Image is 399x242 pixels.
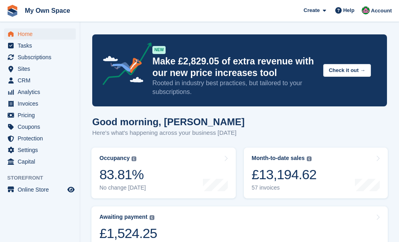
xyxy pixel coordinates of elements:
img: icon-info-grey-7440780725fd019a000dd9b08b2336e03edf1995a4989e88bcd33f0948082b44.svg [307,156,312,161]
div: £1,524.25 [99,225,157,242]
span: Sites [18,63,66,74]
span: Capital [18,156,66,167]
span: Online Store [18,184,66,195]
div: £13,194.62 [252,166,317,183]
p: Make £2,829.05 of extra revenue with our new price increases tool [152,56,317,79]
p: Rooted in industry best practices, but tailored to your subscriptions. [152,79,317,96]
p: Here's what's happening across your business [DATE] [92,128,245,138]
div: 83.81% [99,166,146,183]
a: menu [4,144,76,156]
img: icon-info-grey-7440780725fd019a000dd9b08b2336e03edf1995a4989e88bcd33f0948082b44.svg [132,156,136,161]
a: menu [4,110,76,121]
img: Lucy Parry [362,6,370,14]
span: Storefront [7,174,80,182]
span: Create [304,6,320,14]
a: menu [4,133,76,144]
button: Check it out → [323,64,371,77]
span: Help [343,6,354,14]
a: menu [4,75,76,86]
span: Home [18,28,66,40]
div: Awaiting payment [99,214,148,220]
div: Month-to-date sales [252,155,305,162]
span: Invoices [18,98,66,109]
img: icon-info-grey-7440780725fd019a000dd9b08b2336e03edf1995a4989e88bcd33f0948082b44.svg [150,215,154,220]
span: Account [371,7,392,15]
a: menu [4,98,76,109]
span: CRM [18,75,66,86]
span: Coupons [18,121,66,132]
a: Month-to-date sales £13,194.62 57 invoices [244,148,388,198]
img: stora-icon-8386f47178a22dfd0bd8f6a31ec36ba5ce8667c1dd55bd0f319d3a0aa187defe.svg [6,5,18,17]
div: Occupancy [99,155,130,162]
a: menu [4,184,76,195]
div: NEW [152,46,166,54]
a: menu [4,121,76,132]
div: 57 invoices [252,184,317,191]
a: Preview store [66,185,76,194]
a: menu [4,156,76,167]
span: Pricing [18,110,66,121]
span: Tasks [18,40,66,51]
a: menu [4,40,76,51]
span: Analytics [18,86,66,98]
a: menu [4,28,76,40]
span: Subscriptions [18,52,66,63]
a: menu [4,52,76,63]
a: Occupancy 83.81% No change [DATE] [91,148,236,198]
a: My Own Space [22,4,73,17]
div: No change [DATE] [99,184,146,191]
a: menu [4,63,76,74]
h1: Good morning, [PERSON_NAME] [92,116,245,127]
span: Protection [18,133,66,144]
img: price-adjustments-announcement-icon-8257ccfd72463d97f412b2fc003d46551f7dbcb40ab6d574587a9cd5c0d94... [96,42,152,88]
a: menu [4,86,76,98]
span: Settings [18,144,66,156]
